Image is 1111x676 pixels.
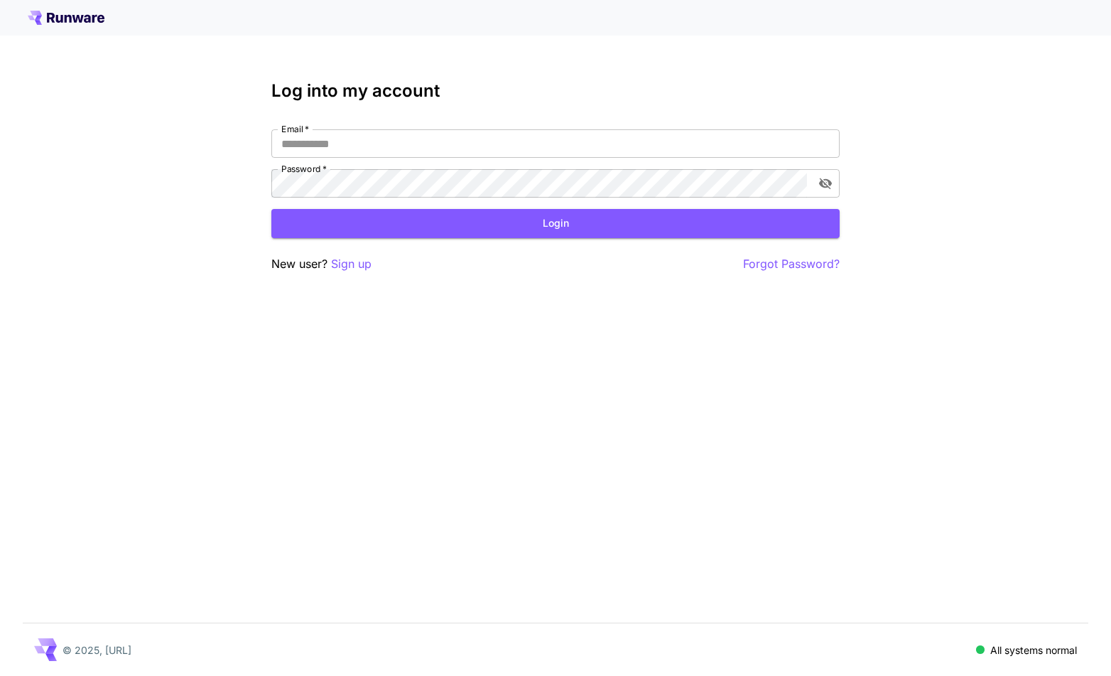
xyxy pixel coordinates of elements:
p: New user? [271,255,372,273]
p: All systems normal [990,643,1077,658]
button: Sign up [331,255,372,273]
h3: Log into my account [271,81,840,101]
label: Email [281,123,309,135]
p: © 2025, [URL] [63,643,131,658]
button: Login [271,209,840,238]
label: Password [281,163,327,175]
button: Forgot Password? [743,255,840,273]
button: toggle password visibility [813,171,838,196]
